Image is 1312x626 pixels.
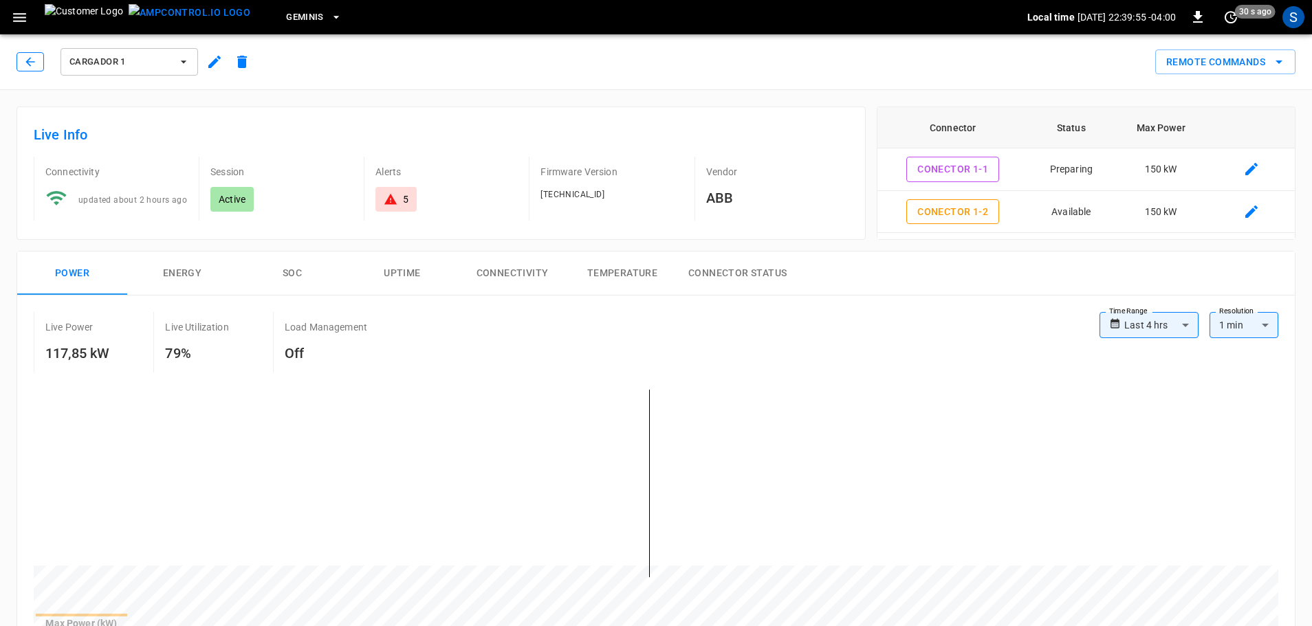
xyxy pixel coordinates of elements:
div: remote commands options [1155,49,1295,75]
th: Max Power [1114,107,1207,148]
button: Connectivity [457,251,567,295]
p: [DATE] 22:39:55 -04:00 [1078,10,1176,24]
td: 150 kW [1114,233,1207,276]
td: Preparing [1029,148,1114,191]
button: SOC [237,251,347,295]
button: Energy [127,251,237,295]
h6: Off [285,342,367,364]
img: Customer Logo [45,4,123,30]
span: Geminis [286,10,324,25]
div: Last 4 hrs [1124,312,1199,338]
div: 1 min [1210,312,1278,338]
h6: Live Info [34,124,849,146]
p: Connectivity [45,165,188,179]
button: Temperature [567,251,677,295]
p: Vendor [706,165,849,179]
table: connector table [877,107,1295,317]
button: Conector 1-1 [906,157,999,182]
p: Active [219,192,245,206]
td: 150 kW [1114,148,1207,191]
td: Available [1029,191,1114,234]
label: Resolution [1219,306,1254,317]
p: Live Power [45,320,94,334]
button: Connector Status [677,251,798,295]
button: Uptime [347,251,457,295]
p: Local time [1027,10,1075,24]
label: Time Range [1109,306,1148,317]
button: Geminis [281,4,347,31]
th: Status [1029,107,1114,148]
h6: ABB [706,187,849,209]
h6: 117,85 kW [45,342,109,364]
p: Alerts [375,165,518,179]
div: profile-icon [1282,6,1304,28]
p: Session [210,165,353,179]
span: [TECHNICAL_ID] [540,190,604,199]
th: Connector [877,107,1029,148]
p: Load Management [285,320,367,334]
td: Preparing [1029,233,1114,276]
p: Firmware Version [540,165,683,179]
button: set refresh interval [1220,6,1242,28]
td: 150 kW [1114,191,1207,234]
span: 30 s ago [1235,5,1276,19]
button: Remote Commands [1155,49,1295,75]
span: Cargador 1 [69,54,171,70]
span: updated about 2 hours ago [78,195,187,205]
img: ampcontrol.io logo [129,4,250,21]
button: Cargador 1 [61,48,198,76]
p: Live Utilization [165,320,228,334]
div: 5 [403,192,408,206]
button: Power [17,251,127,295]
h6: 79% [165,342,228,364]
button: Conector 1-2 [906,199,999,225]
